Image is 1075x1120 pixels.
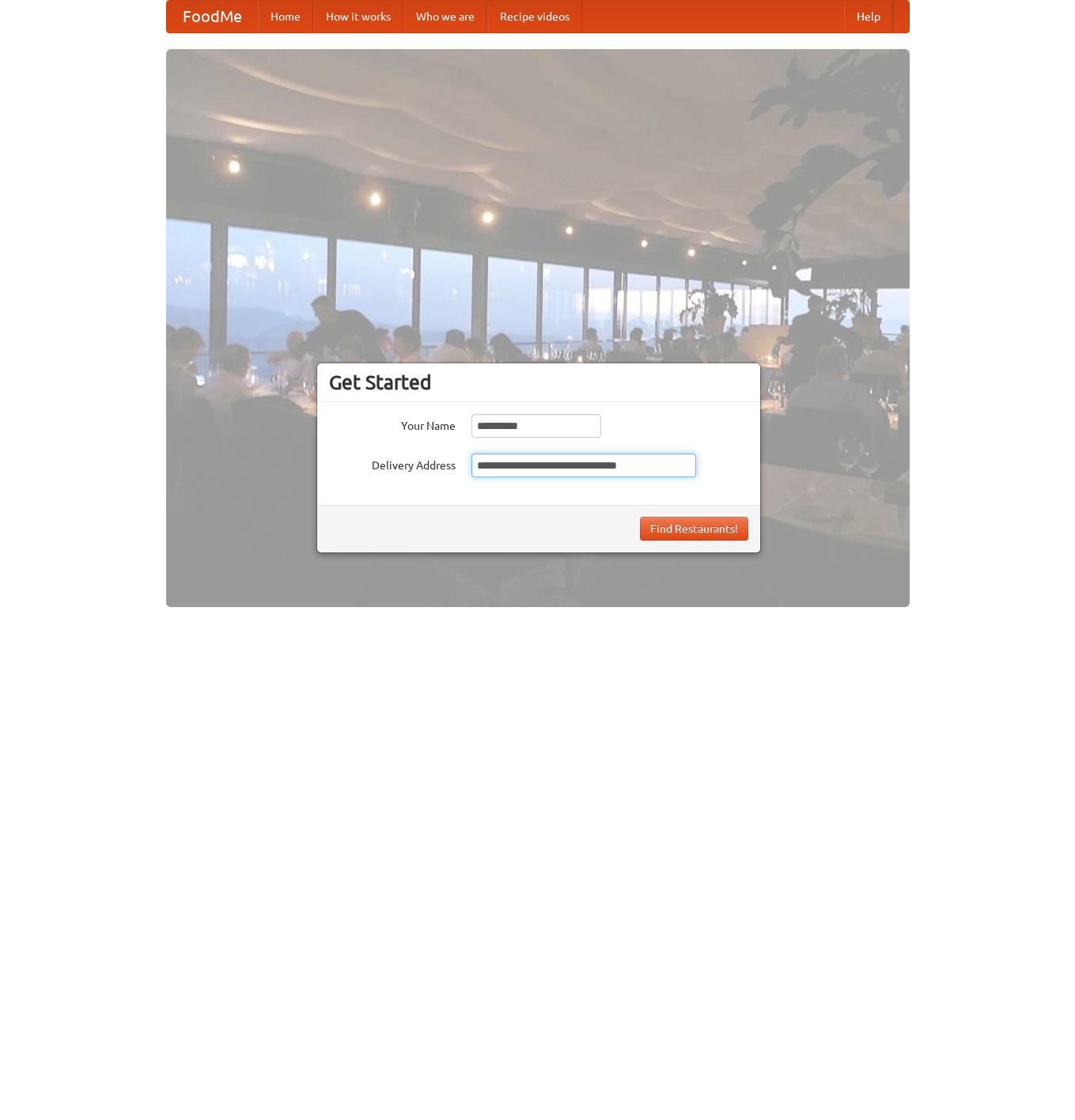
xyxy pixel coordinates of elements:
a: FoodMe [167,1,258,32]
a: Recipe videos [487,1,582,32]
label: Your Name [329,414,456,434]
a: Who we are [403,1,487,32]
button: Find Restaurants! [640,517,748,541]
a: Home [258,1,313,32]
h3: Get Started [329,370,748,394]
a: How it works [313,1,403,32]
label: Delivery Address [329,454,456,473]
a: Help [844,1,893,32]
